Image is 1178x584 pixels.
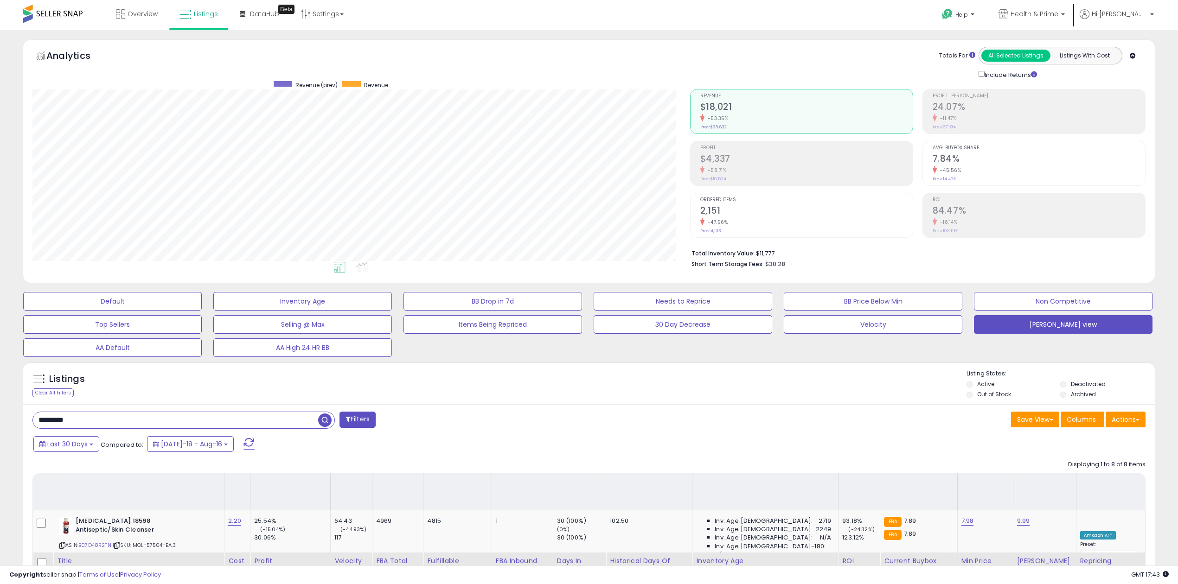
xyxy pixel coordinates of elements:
[120,570,161,579] a: Privacy Policy
[1106,412,1146,427] button: Actions
[961,516,974,526] a: 7.98
[1068,460,1146,469] div: Displaying 1 to 8 of 8 items
[59,517,217,560] div: ASIN:
[820,533,831,542] span: N/A
[700,228,721,234] small: Prev: 4,133
[700,153,913,166] h2: $4,337
[884,517,901,527] small: FBA
[904,516,916,525] span: 7.89
[1050,50,1119,62] button: Listings With Cost
[691,249,755,257] b: Total Inventory Value:
[254,556,327,576] div: Profit [PERSON_NAME]
[977,380,994,388] label: Active
[260,526,285,533] small: (-15.04%)
[9,570,43,579] strong: Copyright
[194,9,218,19] span: Listings
[1017,556,1072,566] div: [PERSON_NAME]
[967,369,1155,378] p: Listing States:
[610,556,688,576] div: Historical Days Of Supply
[228,516,241,526] a: 2.20
[213,338,392,357] button: AA High 24 HR BB
[594,315,772,334] button: 30 Day Decrease
[715,533,813,542] span: Inv. Age [DEMOGRAPHIC_DATA]:
[23,315,202,334] button: Top Sellers
[933,205,1145,218] h2: 84.47%
[334,556,368,566] div: Velocity
[784,315,962,334] button: Velocity
[76,517,188,536] b: [MEDICAL_DATA] 18598 Antiseptic/Skin Cleanser
[228,556,246,566] div: Cost
[1011,9,1058,19] span: Health & Prime
[937,219,958,226] small: -18.14%
[715,551,726,559] span: N/A
[933,94,1145,99] span: Profit [PERSON_NAME]
[340,526,366,533] small: (-44.93%)
[334,533,372,542] div: 117
[933,176,956,182] small: Prev: 14.40%
[704,115,729,122] small: -53.35%
[1067,415,1096,424] span: Columns
[46,49,109,64] h5: Analytics
[213,292,392,311] button: Inventory Age
[79,570,119,579] a: Terms of Use
[955,11,968,19] span: Help
[933,124,956,130] small: Prev: 27.19%
[496,517,546,525] div: 1
[339,412,376,428] button: Filters
[904,529,916,538] span: 7.89
[101,440,143,449] span: Compared to:
[977,390,1011,398] label: Out of Stock
[961,556,1009,566] div: Min Price
[295,81,338,89] span: Revenue (prev)
[49,373,85,386] h5: Listings
[700,205,913,218] h2: 2,151
[700,94,913,99] span: Revenue
[1092,9,1147,19] span: Hi [PERSON_NAME]
[700,146,913,151] span: Profit
[981,50,1050,62] button: All Selected Listings
[715,517,813,525] span: Inv. Age [DEMOGRAPHIC_DATA]:
[57,556,220,566] div: Title
[278,5,294,14] div: Tooltip anchor
[59,517,73,535] img: 31LVsuzgDqL._SL40_.jpg
[403,315,582,334] button: Items Being Repriced
[974,315,1152,334] button: [PERSON_NAME] view
[842,556,876,566] div: ROI
[147,436,234,452] button: [DATE]-18 - Aug-16
[557,556,602,576] div: Days In Stock
[1011,412,1059,427] button: Save View
[765,260,785,268] span: $30.28
[334,517,372,525] div: 64.43
[23,292,202,311] button: Default
[250,9,279,19] span: DataHub
[939,51,975,60] div: Totals For
[704,167,727,174] small: -58.71%
[1080,541,1138,562] div: Preset:
[884,530,901,540] small: FBA
[254,517,330,525] div: 25.54%
[700,197,913,203] span: Ordered Items
[974,292,1152,311] button: Non Competitive
[937,115,957,122] small: -11.47%
[78,541,111,549] a: B07D48R2TN
[557,526,570,533] small: (0%)
[1131,570,1169,579] span: 2025-09-16 17:43 GMT
[113,541,176,549] span: | SKU: MOL-57504-EA.3
[1061,412,1104,427] button: Columns
[819,517,832,525] span: 2719
[848,526,874,533] small: (-24.32%)
[376,517,416,525] div: 4969
[933,146,1145,151] span: Avg. Buybox Share
[364,81,388,89] span: Revenue
[816,525,832,533] span: 2249
[1017,516,1030,526] a: 9.99
[403,292,582,311] button: BB Drop in 7d
[161,439,222,449] span: [DATE]-18 - Aug-16
[842,517,880,525] div: 93.18%
[784,292,962,311] button: BB Price Below Min
[23,338,202,357] button: AA Default
[1080,531,1116,540] div: Amazon AI *
[691,247,1139,258] li: $11,777
[842,533,880,542] div: 123.12%
[700,102,913,114] h2: $18,021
